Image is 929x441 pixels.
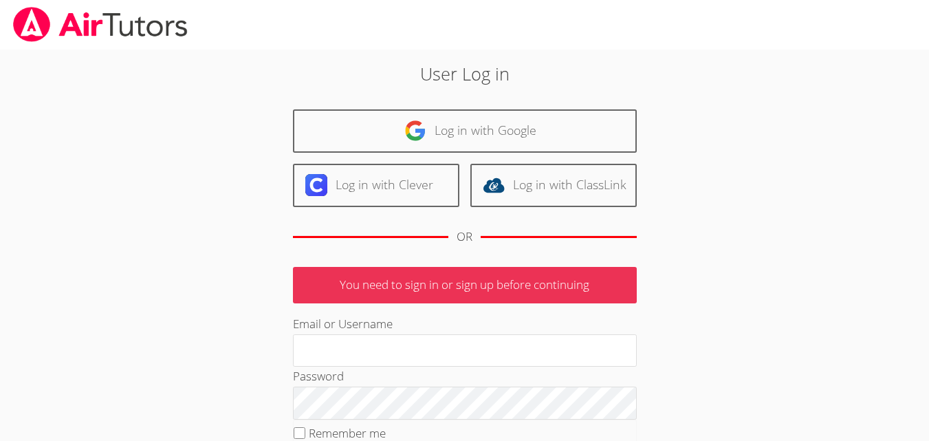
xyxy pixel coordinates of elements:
img: airtutors_banner-c4298cdbf04f3fff15de1276eac7730deb9818008684d7c2e4769d2f7ddbe033.png [12,7,189,42]
a: Log in with Clever [293,164,459,207]
label: Password [293,368,344,384]
a: Log in with ClassLink [470,164,637,207]
label: Remember me [309,425,386,441]
p: You need to sign in or sign up before continuing [293,267,637,303]
div: OR [457,227,472,247]
img: google-logo-50288ca7cdecda66e5e0955fdab243c47b7ad437acaf1139b6f446037453330a.svg [404,120,426,142]
label: Email or Username [293,316,393,332]
h2: User Log in [214,61,716,87]
img: clever-logo-6eab21bc6e7a338710f1a6ff85c0baf02591cd810cc4098c63d3a4b26e2feb20.svg [305,174,327,196]
img: classlink-logo-d6bb404cc1216ec64c9a2012d9dc4662098be43eaf13dc465df04b49fa7ab582.svg [483,174,505,196]
a: Log in with Google [293,109,637,153]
